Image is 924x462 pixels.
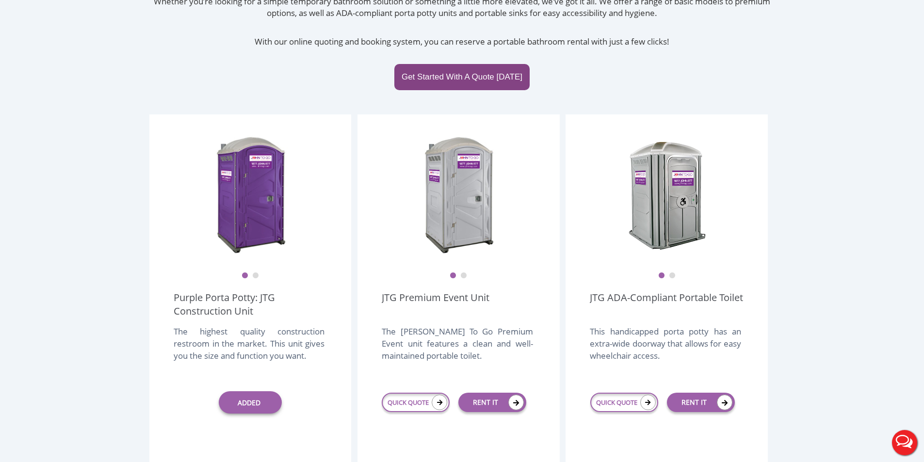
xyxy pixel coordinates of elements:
button: 2 of 2 [460,272,467,279]
a: Added [219,391,282,414]
img: ADA Handicapped Accessible Unit [628,134,706,255]
div: This handicapped porta potty has an extra-wide doorway that allows for easy wheelchair access. [590,325,741,372]
button: Live Chat [885,423,924,462]
div: The [PERSON_NAME] To Go Premium Event unit features a clean and well-maintained portable toilet. [382,325,533,372]
a: QUICK QUOTE [590,393,658,412]
a: JTG ADA-Compliant Portable Toilet [590,291,743,318]
a: JTG Premium Event Unit [382,291,489,318]
button: 1 of 2 [242,272,248,279]
p: With our online quoting and booking system, you can reserve a portable bathroom rental with just ... [149,36,775,48]
a: RENT IT [458,393,526,412]
button: 1 of 2 [450,272,456,279]
a: Purple Porta Potty: JTG Construction Unit [174,291,327,318]
a: Get Started With A Quote [DATE] [394,64,530,90]
a: RENT IT [667,393,735,412]
button: 2 of 2 [669,272,676,279]
div: The highest quality construction restroom in the market. This unit gives you the size and functio... [174,325,324,372]
a: QUICK QUOTE [382,393,450,412]
button: 2 of 2 [252,272,259,279]
button: 1 of 2 [658,272,665,279]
